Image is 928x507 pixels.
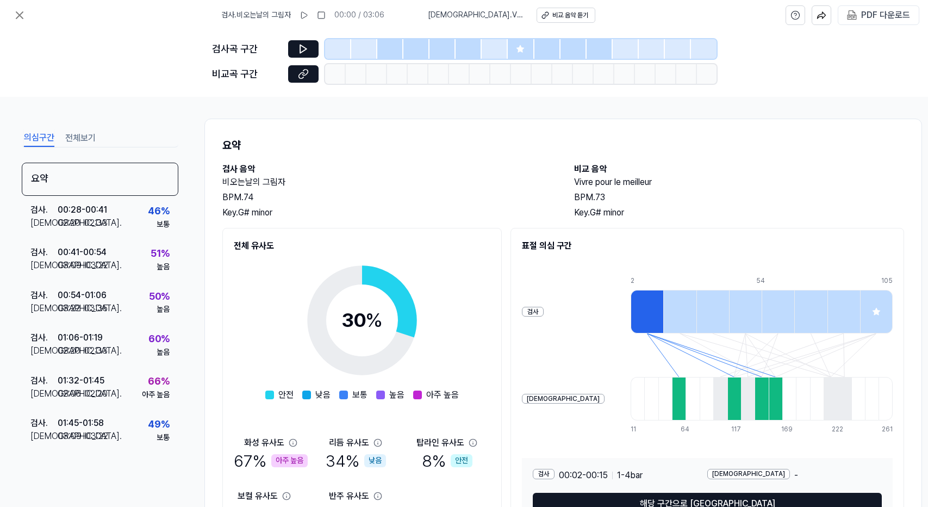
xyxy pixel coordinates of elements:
div: 54 [756,276,789,286]
div: 검사 . [30,417,58,430]
div: 아주 높음 [142,389,170,400]
span: [DEMOGRAPHIC_DATA] . Vivre pour le meilleur [428,10,524,21]
div: 105 [881,276,893,286]
div: Key. G# minor [574,206,904,219]
div: 01:32 - 01:45 [58,374,104,387]
div: 리듬 유사도 [329,436,369,449]
div: 화성 유사도 [244,436,284,449]
div: 검사곡 구간 [212,41,282,57]
span: 1 - 4 bar [617,469,643,482]
h2: Vivre pour le meilleur [574,176,904,189]
div: 검사 . [30,289,58,302]
div: 탑라인 유사도 [416,436,464,449]
div: 03:22 - 03:35 [58,302,108,315]
div: 검사 [522,307,544,317]
img: PDF Download [847,10,857,20]
div: 00:54 - 01:06 [58,289,107,302]
div: [DEMOGRAPHIC_DATA] . [30,387,58,400]
div: 169 [781,425,795,434]
h2: 전체 유사도 [234,239,490,252]
div: 66 % [148,374,170,389]
div: [DEMOGRAPHIC_DATA] . [30,344,58,357]
div: 2 [631,276,663,286]
div: 02:20 - 02:33 [58,344,108,357]
div: Key. G# minor [222,206,552,219]
div: 00:28 - 00:41 [58,203,107,217]
div: 높음 [157,262,170,273]
div: 비교 음악 듣기 [552,11,588,20]
span: % [365,308,383,332]
span: 00:02 - 00:15 [559,469,608,482]
span: 보통 [352,388,368,401]
div: [DEMOGRAPHIC_DATA] [707,469,790,479]
div: 03:09 - 03:22 [58,259,108,272]
div: 261 [882,425,893,434]
div: 64 [681,425,694,434]
span: 낮음 [315,388,331,401]
div: 검사 . [30,374,58,387]
div: 보통 [157,432,170,443]
div: [DEMOGRAPHIC_DATA] . [30,259,58,272]
div: [DEMOGRAPHIC_DATA] [522,394,605,404]
div: 02:06 - 02:20 [58,387,108,400]
h2: 검사 음악 [222,163,552,176]
span: 아주 높음 [426,388,459,401]
span: 높음 [389,388,404,401]
div: 222 [832,425,845,434]
div: 01:45 - 01:58 [58,417,104,430]
div: 11 [631,425,644,434]
div: 46 % [148,203,170,219]
div: [DEMOGRAPHIC_DATA] . [30,430,58,443]
span: 검사 . 비오는날의 그림자 [221,10,291,21]
h2: 표절 의심 구간 [522,239,893,252]
button: help [786,5,805,25]
div: 검사 . [30,331,58,344]
div: 높음 [157,347,170,358]
button: 비교 음악 듣기 [537,8,595,23]
div: 안전 [451,454,472,467]
div: 보통 [157,219,170,230]
div: 49 % [148,417,170,432]
div: [DEMOGRAPHIC_DATA] . [30,217,58,230]
h2: 비오는날의 그림자 [222,176,552,189]
div: 요약 [22,163,178,196]
h1: 요약 [222,137,904,154]
div: 01:06 - 01:19 [58,331,103,344]
div: 높음 [157,304,170,315]
svg: help [790,10,800,21]
div: 비교곡 구간 [212,66,282,82]
div: 낮음 [364,454,386,467]
div: PDF 다운로드 [861,8,910,22]
div: 반주 유사도 [329,490,369,503]
div: 67 % [234,449,308,472]
div: 50 % [149,289,170,305]
div: 02:20 - 02:33 [58,217,108,230]
div: 아주 높음 [271,454,308,467]
div: 8 % [422,449,472,472]
div: 51 % [151,246,170,262]
div: 60 % [148,331,170,347]
div: 검사 . [30,203,58,217]
div: BPM. 74 [222,191,552,204]
div: 03:09 - 03:22 [58,430,108,443]
div: 검사 [533,469,555,479]
div: 117 [731,425,745,434]
img: share [817,10,826,20]
h2: 비교 음악 [574,163,904,176]
div: 00:00 / 03:06 [334,10,384,21]
span: 안전 [278,388,294,401]
div: [DEMOGRAPHIC_DATA] . [30,302,58,315]
div: - [707,469,882,482]
button: PDF 다운로드 [845,6,912,24]
div: 보컬 유사도 [238,490,278,503]
div: BPM. 73 [574,191,904,204]
div: 30 [341,306,383,335]
button: 의심구간 [24,129,54,147]
div: 34 % [326,449,386,472]
button: 전체보기 [65,129,96,147]
div: 00:41 - 00:54 [58,246,107,259]
div: 검사 . [30,246,58,259]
